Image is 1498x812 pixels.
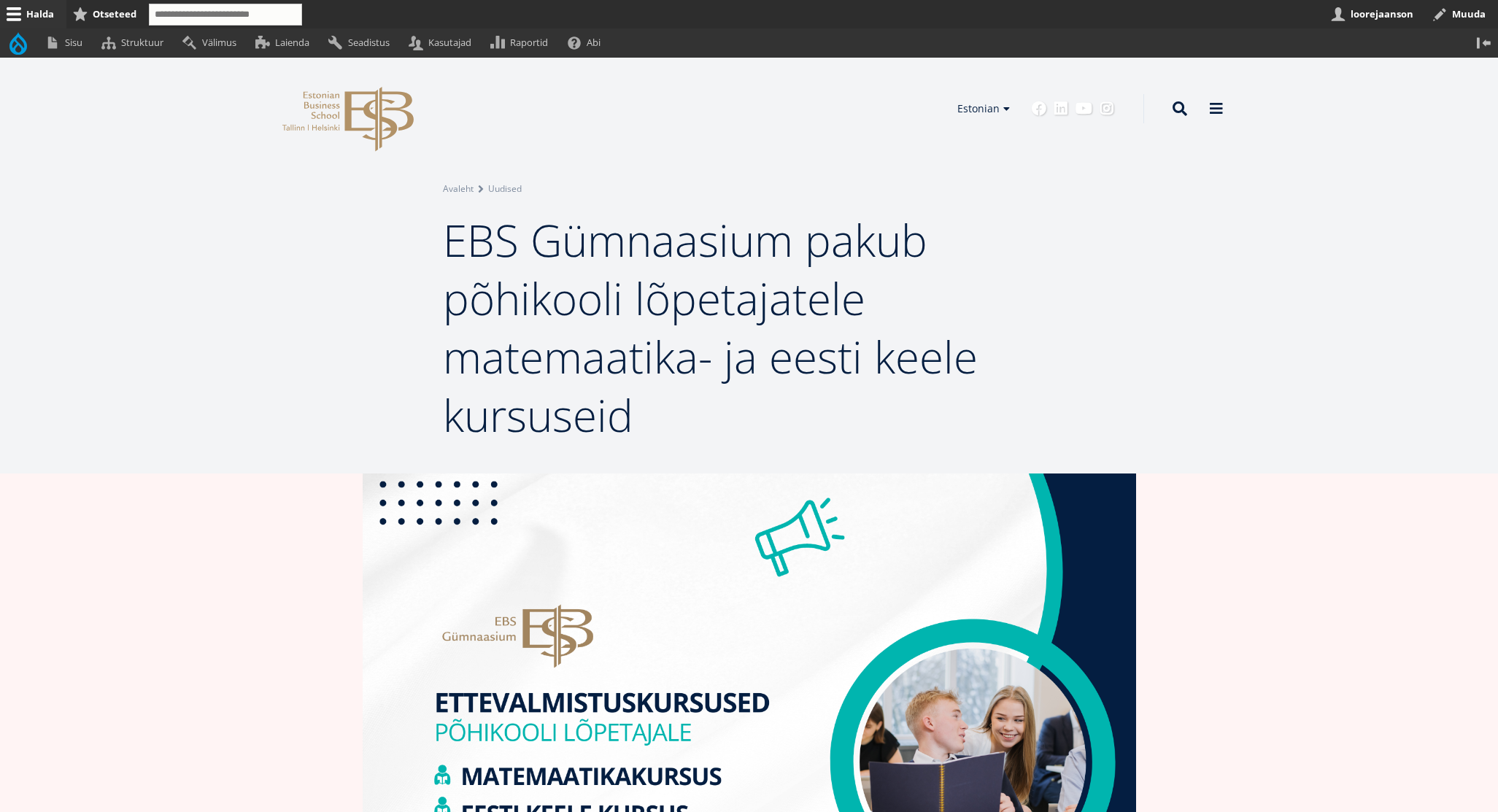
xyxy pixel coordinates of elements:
[322,28,402,57] a: Seadistus
[484,28,561,57] a: Raportid
[561,28,614,57] a: Abi
[1076,101,1092,116] a: Youtube
[402,28,484,57] a: Kasutajad
[443,182,474,196] a: Avaleht
[95,28,176,57] a: Struktuur
[39,28,95,57] a: Sisu
[443,210,978,445] span: EBS Gümnaasium pakub põhikooli lõpetajatele matemaatika- ja eesti keele kursuseid
[249,28,322,57] a: Laienda
[1054,101,1068,116] a: Linkedin
[1032,101,1046,116] a: Facebook
[176,28,249,57] a: Välimus
[1100,101,1114,116] a: Instagram
[488,182,522,196] a: Uudised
